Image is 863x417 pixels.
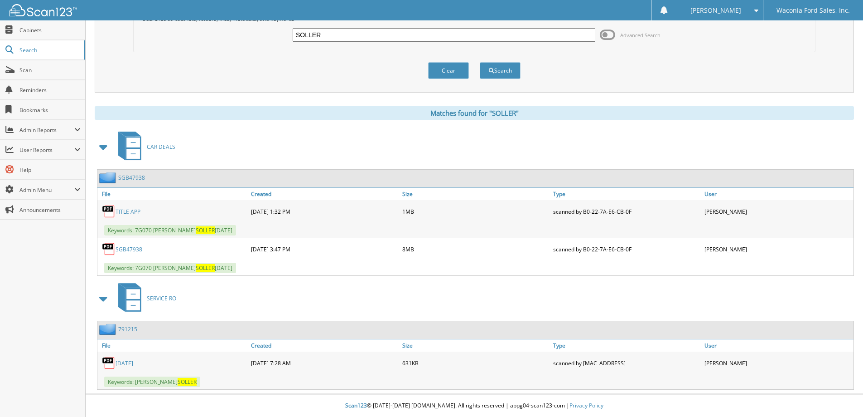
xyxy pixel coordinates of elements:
span: Bookmarks [19,106,81,114]
a: SERVICE RO [113,280,176,316]
span: SOLLER [196,226,215,234]
span: Admin Reports [19,126,74,134]
span: Keywords: 7G070 [PERSON_NAME] [DATE] [104,263,236,273]
a: Size [400,188,551,200]
div: scanned by B0-22-7A-E6-CB-0F [551,240,702,258]
a: User [702,339,853,352]
img: folder2.png [99,172,118,183]
img: folder2.png [99,324,118,335]
div: Matches found for "SOLLER" [95,106,854,120]
span: Keywords: [PERSON_NAME] [104,377,200,387]
img: scan123-logo-white.svg [9,4,77,16]
span: Waconia Ford Sales, Inc. [776,8,850,13]
iframe: Chat Widget [818,373,863,417]
a: File [97,188,249,200]
span: Search [19,46,79,54]
button: Search [480,62,521,79]
a: Created [249,339,400,352]
div: 631KB [400,354,551,372]
span: Help [19,166,81,174]
a: SGB47938 [118,174,145,182]
span: SOLLER [178,378,197,386]
div: [DATE] 7:28 AM [249,354,400,372]
div: [PERSON_NAME] [702,354,853,372]
img: PDF.png [102,205,116,218]
span: Reminders [19,86,81,94]
button: Clear [428,62,469,79]
span: Announcements [19,206,81,214]
a: CAR DEALS [113,129,175,165]
div: [PERSON_NAME] [702,240,853,258]
a: SGB47938 [116,245,142,253]
span: User Reports [19,146,74,154]
span: [PERSON_NAME] [690,8,741,13]
div: © [DATE]-[DATE] [DOMAIN_NAME]. All rights reserved | appg04-scan123-com | [86,395,863,417]
span: CAR DEALS [147,143,175,151]
span: SOLLER [196,264,215,272]
a: Size [400,339,551,352]
div: [DATE] 1:32 PM [249,202,400,221]
a: Type [551,188,702,200]
a: [DATE] [116,359,133,367]
a: TITLE APP [116,208,140,216]
span: Cabinets [19,26,81,34]
div: [PERSON_NAME] [702,202,853,221]
span: Admin Menu [19,186,74,194]
span: Scan123 [345,402,367,409]
div: 8MB [400,240,551,258]
a: 791215 [118,325,137,333]
a: Type [551,339,702,352]
img: PDF.png [102,242,116,256]
div: scanned by [MAC_ADDRESS] [551,354,702,372]
div: [DATE] 3:47 PM [249,240,400,258]
a: User [702,188,853,200]
div: scanned by B0-22-7A-E6-CB-0F [551,202,702,221]
span: Advanced Search [620,32,661,39]
span: Keywords: 7G070 [PERSON_NAME] [DATE] [104,225,236,235]
a: Created [249,188,400,200]
span: Scan [19,66,81,74]
a: Privacy Policy [569,402,603,409]
img: PDF.png [102,356,116,370]
span: SERVICE RO [147,294,176,302]
a: File [97,339,249,352]
div: 1MB [400,202,551,221]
